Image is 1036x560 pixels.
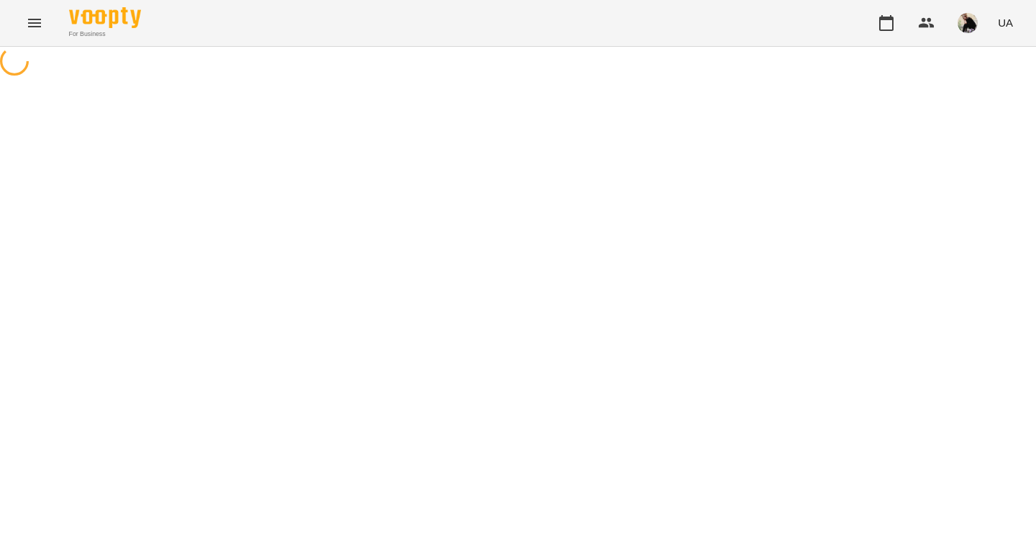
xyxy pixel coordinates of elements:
[69,30,141,39] span: For Business
[17,6,52,40] button: Menu
[998,15,1013,30] span: UA
[992,9,1019,36] button: UA
[958,13,978,33] img: 0c6ed0329b7ca94bd5cec2515854a76a.JPG
[69,7,141,28] img: Voopty Logo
